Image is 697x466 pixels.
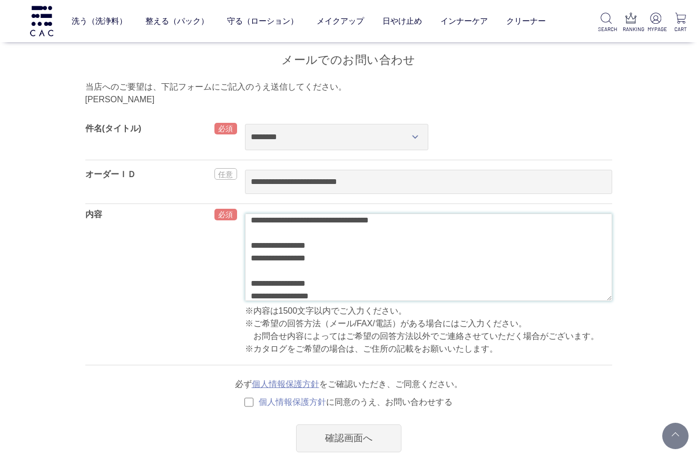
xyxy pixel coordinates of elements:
[85,81,612,93] p: 当店へのご要望は、下記フォームにご記入のうえ送信してください。
[598,13,614,33] a: SEARCH
[317,7,364,35] a: メイクアップ
[85,210,102,219] label: 内容
[85,93,612,106] div: [PERSON_NAME]
[623,25,639,33] p: RANKING
[647,25,663,33] p: MYPAGE
[382,7,422,35] a: 日やけ止め
[85,124,142,133] label: 件名(タイトル)
[259,397,326,406] a: 個人情報保護方針
[253,330,612,343] p: お問合せ内容によってはご希望の回答方法以外でご連絡させていただく場合がございます。
[647,13,663,33] a: MYPAGE
[598,25,614,33] p: SEARCH
[245,305,612,317] p: ※内容は1500文字以内でご入力ください。
[245,343,612,355] p: ※カタログをご希望の場合は、ご住所の記載をお願いいたします。
[244,397,253,407] input: 個人情報保護方針に同意のうえ、お問い合わせする
[623,13,639,33] a: RANKING
[28,6,55,36] img: logo
[85,52,612,67] h2: メールでのお問い合わせ
[252,380,319,389] a: 個人情報保護方針
[85,170,136,179] label: オーダーＩＤ
[227,7,298,35] a: 守る（ローション）
[72,7,127,35] a: 洗う（洗浄料）
[673,13,689,33] a: CART
[673,25,689,33] p: CART
[440,7,488,35] a: インナーケア
[145,7,209,35] a: 整える（パック）
[244,397,453,406] label: に同意のうえ、お問い合わせする
[296,424,401,452] div: 確認画面へ
[245,317,612,330] p: ※ご希望の回答方法（メール/FAX/電話）がある場合にはご入力ください。
[506,7,546,35] a: クリーナー
[85,378,612,391] p: 必ず をご確認いただき、ご同意ください。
